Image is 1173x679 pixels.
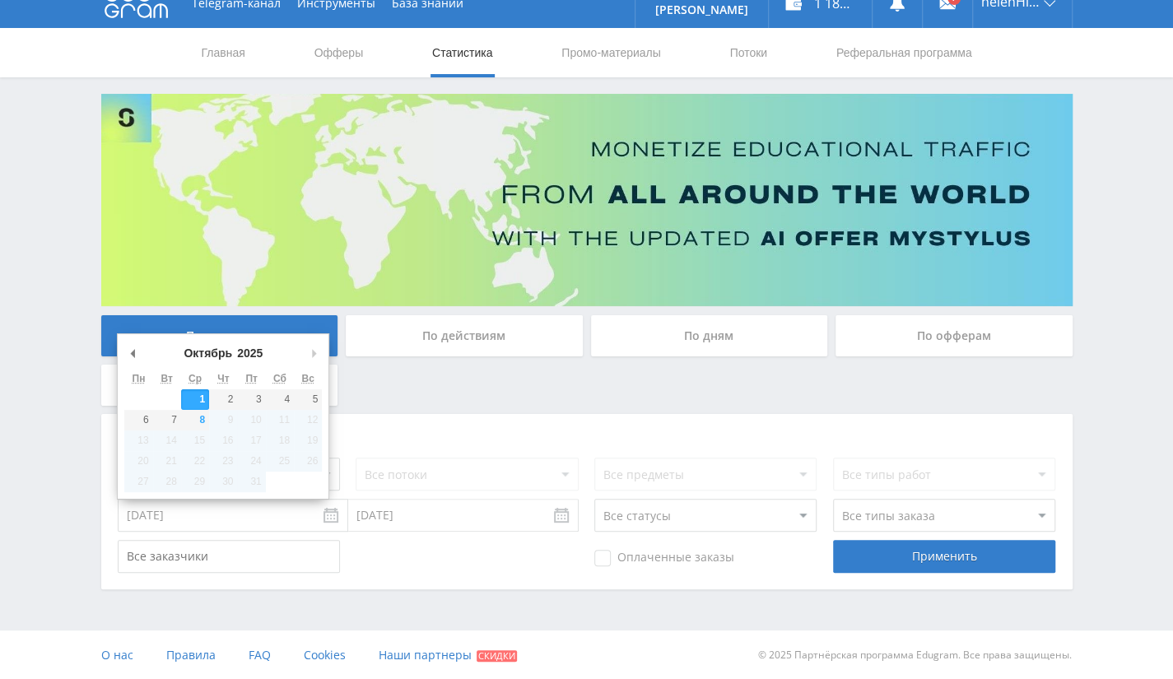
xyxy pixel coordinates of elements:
button: 5 [294,389,322,410]
input: Use the arrow keys to pick a date [118,499,348,532]
a: Офферы [313,28,365,77]
abbr: Вторник [161,373,173,384]
button: Предыдущий месяц [124,341,141,365]
button: 3 [237,389,265,410]
button: 2 [209,389,237,410]
abbr: Понедельник [133,373,146,384]
button: 8 [181,410,209,430]
abbr: Среда [189,373,202,384]
span: FAQ [249,647,271,663]
input: Все заказчики [118,540,340,573]
div: По локальному лендингу [101,365,338,406]
img: Banner [101,94,1073,306]
span: Скидки [477,650,517,662]
a: Главная [200,28,247,77]
span: Cookies [304,647,346,663]
div: По заказам [101,315,338,356]
button: 1 [181,389,209,410]
a: Промо-материалы [560,28,662,77]
div: По дням [591,315,828,356]
abbr: Пятница [245,373,258,384]
div: Фильтры заказов [118,430,1056,445]
span: О нас [101,647,133,663]
button: 4 [266,389,294,410]
div: Применить [833,540,1055,573]
button: Следующий месяц [305,341,322,365]
abbr: Четверг [217,373,229,384]
div: По действиям [346,315,583,356]
div: 2025 [235,341,265,365]
p: [PERSON_NAME] [655,3,748,16]
a: Статистика [431,28,495,77]
abbr: Суббота [273,373,286,384]
abbr: Воскресенье [302,373,314,384]
a: Потоки [728,28,769,77]
button: 7 [153,410,181,430]
span: Правила [166,647,216,663]
button: 6 [124,410,152,430]
div: По офферам [836,315,1073,356]
div: Октябрь [181,341,235,365]
a: Реферальная программа [835,28,974,77]
span: Наши партнеры [379,647,472,663]
span: Оплаченные заказы [594,550,734,566]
